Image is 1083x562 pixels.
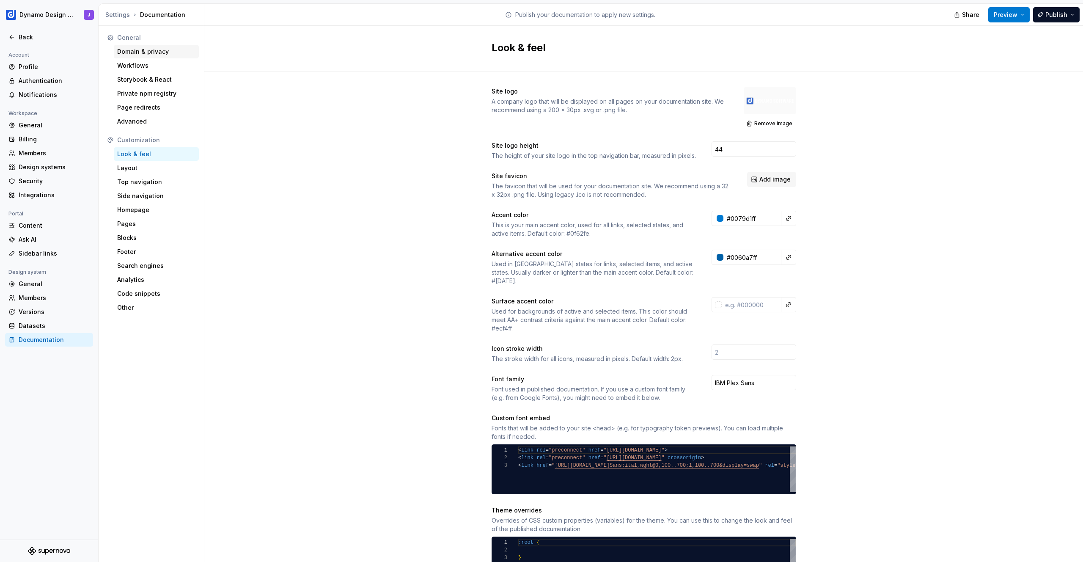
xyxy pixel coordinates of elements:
[600,455,603,461] span: =
[5,209,27,219] div: Portal
[114,189,199,203] a: Side navigation
[117,103,195,112] div: Page redirects
[114,259,199,273] a: Search engines
[545,447,548,453] span: =
[88,11,90,18] div: J
[114,59,199,72] a: Workflows
[492,375,696,383] div: Font family
[536,463,549,468] span: href
[1045,11,1067,19] span: Publish
[536,447,546,453] span: rel
[552,463,555,468] span: "
[722,297,781,312] input: e.g. #000000
[492,554,507,562] div: 3
[518,447,521,453] span: <
[117,150,195,158] div: Look & feel
[5,108,41,118] div: Workspace
[521,455,533,461] span: link
[492,546,507,554] div: 2
[765,463,774,468] span: rel
[114,45,199,58] a: Domain & privacy
[5,333,93,347] a: Documentation
[28,547,70,555] svg: Supernova Logo
[5,267,49,277] div: Design system
[521,463,533,468] span: link
[117,289,195,298] div: Code snippets
[712,141,796,157] input: 28
[492,41,786,55] h2: Look & feel
[492,462,507,469] div: 3
[555,463,610,468] span: [URL][DOMAIN_NAME]
[117,61,195,70] div: Workflows
[117,275,195,284] div: Analytics
[492,539,507,546] div: 1
[114,301,199,314] a: Other
[545,455,548,461] span: =
[723,250,781,265] input: e.g. #000000
[712,375,796,390] input: Inter, Arial, sans-serif
[536,455,546,461] span: rel
[19,91,90,99] div: Notifications
[19,11,74,19] div: Dynamo Design System
[492,414,796,422] div: Custom font embed
[19,163,90,171] div: Design systems
[492,446,507,454] div: 1
[492,307,696,333] div: Used for backgrounds of active and selected items. This color should meet AA+ contrast criteria a...
[667,455,701,461] span: crossorigin
[105,11,130,19] button: Settings
[600,447,603,453] span: =
[603,455,606,461] span: "
[515,11,655,19] p: Publish your documentation to apply new settings.
[6,10,16,20] img: c5f292b4-1c74-4827-b374-41971f8eb7d9.png
[588,447,600,453] span: href
[777,463,814,468] span: "stylesheet"
[19,191,90,199] div: Integrations
[492,141,696,150] div: Site logo height
[19,336,90,344] div: Documentation
[536,540,539,545] span: {
[19,280,90,288] div: General
[19,177,90,185] div: Security
[664,447,667,453] span: >
[19,135,90,143] div: Billing
[114,147,199,161] a: Look & feel
[701,455,704,461] span: >
[521,447,533,453] span: link
[988,7,1030,22] button: Preview
[492,172,732,180] div: Site favicon
[19,235,90,244] div: Ask AI
[117,220,195,228] div: Pages
[117,47,195,56] div: Domain & privacy
[588,455,600,461] span: href
[114,203,199,217] a: Homepage
[117,206,195,214] div: Homepage
[19,308,90,316] div: Versions
[19,77,90,85] div: Authentication
[19,249,90,258] div: Sidebar links
[114,101,199,114] a: Page redirects
[606,455,661,461] span: [URL][DOMAIN_NAME]
[723,211,781,226] input: e.g. #000000
[950,7,985,22] button: Share
[492,454,507,462] div: 2
[754,120,792,127] span: Remove image
[518,555,521,561] span: }
[114,245,199,259] a: Footer
[492,506,796,515] div: Theme overrides
[492,97,728,114] div: A company logo that will be displayed on all pages on your documentation site. We recommend using...
[518,463,521,468] span: <
[114,87,199,100] a: Private npm registry
[549,455,585,461] span: "preconnect"
[492,87,728,96] div: Site logo
[5,132,93,146] a: Billing
[117,75,195,84] div: Storybook & React
[114,175,199,189] a: Top navigation
[117,192,195,200] div: Side navigation
[114,115,199,128] a: Advanced
[492,516,796,533] div: Overrides of CSS custom properties (variables) for the theme. You can use this to change the look...
[117,117,195,126] div: Advanced
[5,247,93,260] a: Sidebar links
[606,447,661,453] span: [URL][DOMAIN_NAME]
